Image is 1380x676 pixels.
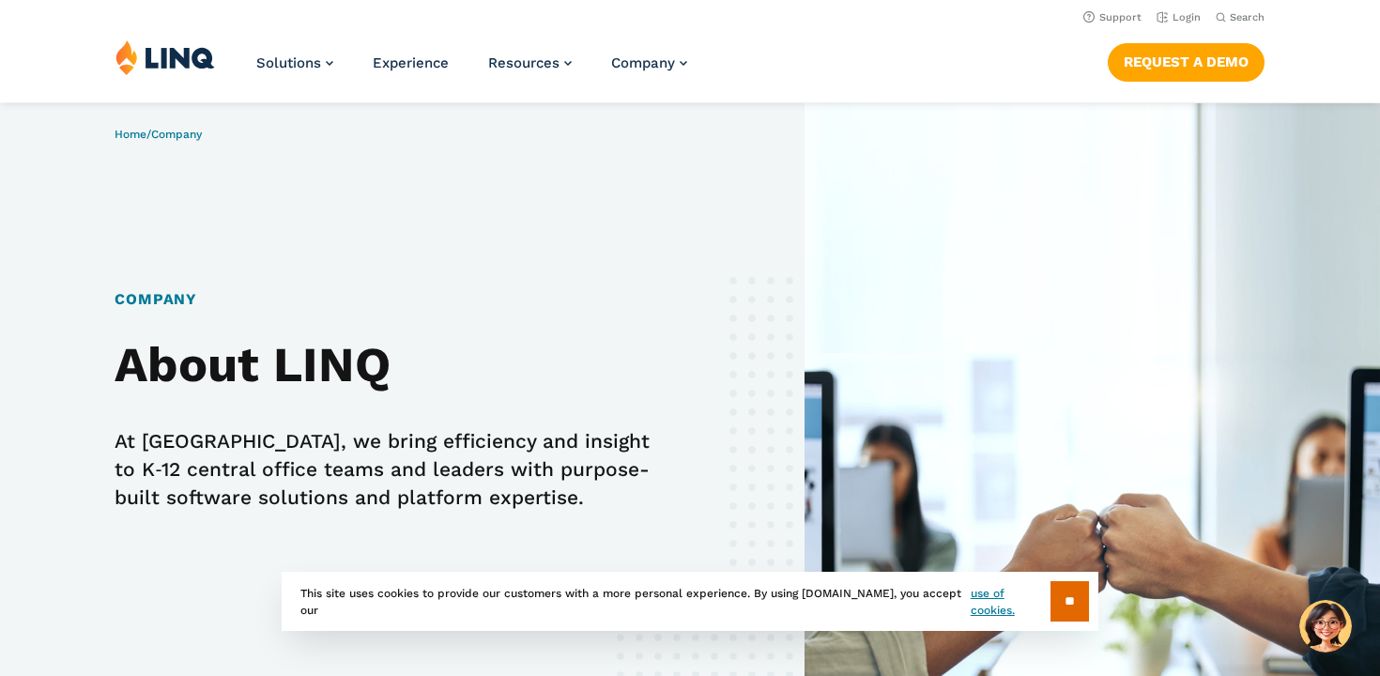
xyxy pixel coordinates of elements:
[1108,39,1265,81] nav: Button Navigation
[1216,10,1265,24] button: Open Search Bar
[256,54,333,71] a: Solutions
[282,572,1098,631] div: This site uses cookies to provide our customers with a more personal experience. By using [DOMAIN...
[611,54,675,71] span: Company
[1108,43,1265,81] a: Request a Demo
[115,337,658,393] h2: About LINQ
[115,128,146,141] a: Home
[611,54,687,71] a: Company
[256,39,687,101] nav: Primary Navigation
[488,54,572,71] a: Resources
[373,54,449,71] a: Experience
[256,54,321,71] span: Solutions
[1083,11,1142,23] a: Support
[488,54,560,71] span: Resources
[1230,11,1265,23] span: Search
[115,427,658,512] p: At [GEOGRAPHIC_DATA], we bring efficiency and insight to K‑12 central office teams and leaders wi...
[971,585,1050,619] a: use of cookies.
[115,288,658,311] h1: Company
[115,39,215,75] img: LINQ | K‑12 Software
[1299,600,1352,653] button: Hello, have a question? Let’s chat.
[151,128,202,141] span: Company
[1157,11,1201,23] a: Login
[115,128,202,141] span: /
